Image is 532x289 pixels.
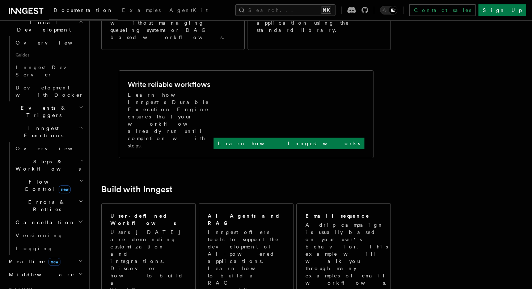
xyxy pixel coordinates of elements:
[128,79,210,89] h2: Write reliable workflows
[6,271,75,278] span: Middleware
[49,2,118,20] a: Documentation
[13,242,85,255] a: Logging
[6,104,79,119] span: Events & Triggers
[122,7,161,13] span: Examples
[6,36,85,101] div: Local Development
[305,221,391,286] p: A drip campaign is usually based on your user's behavior. This example will walk you through many...
[165,2,212,20] a: AgentKit
[13,142,85,155] a: Overview
[128,91,214,149] p: Learn how Inngest's Durable Execution Engine ensures that your workflow already run until complet...
[6,101,85,122] button: Events & Triggers
[13,198,79,213] span: Errors & Retries
[13,219,75,226] span: Cancellation
[110,212,187,227] h2: User-defined Workflows
[208,212,285,227] h2: AI Agents and RAG
[169,7,208,13] span: AgentKit
[6,142,85,255] div: Inngest Functions
[409,4,476,16] a: Contact sales
[13,81,85,101] a: Development with Docker
[6,16,85,36] button: Local Development
[13,175,85,196] button: Flow Controlnew
[6,19,79,33] span: Local Development
[59,185,71,193] span: new
[13,216,85,229] button: Cancellation
[6,258,60,265] span: Realtime
[6,125,78,139] span: Inngest Functions
[218,140,360,147] p: Learn how Inngest works
[6,255,85,268] button: Realtimenew
[110,5,236,41] p: Develop reliable step functions in Python without managing queueing systems or DAG based workflows.
[13,155,85,175] button: Steps & Workflows
[16,40,90,46] span: Overview
[235,4,335,16] button: Search...⌘K
[380,6,397,14] button: Toggle dark mode
[101,184,173,194] a: Build with Inngest
[13,49,85,61] span: Guides
[6,268,85,281] button: Middleware
[16,64,77,78] span: Inngest Dev Server
[321,7,331,14] kbd: ⌘K
[48,258,60,266] span: new
[118,2,165,20] a: Examples
[13,196,85,216] button: Errors & Retries
[6,122,85,142] button: Inngest Functions
[13,61,85,81] a: Inngest Dev Server
[16,146,90,151] span: Overview
[13,178,80,193] span: Flow Control
[16,85,84,98] span: Development with Docker
[13,36,85,49] a: Overview
[54,7,113,13] span: Documentation
[13,158,81,172] span: Steps & Workflows
[16,233,63,238] span: Versioning
[305,212,370,219] h2: Email sequence
[214,138,364,149] a: Learn how Inngest works
[13,229,85,242] a: Versioning
[16,246,53,251] span: Logging
[478,4,526,16] a: Sign Up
